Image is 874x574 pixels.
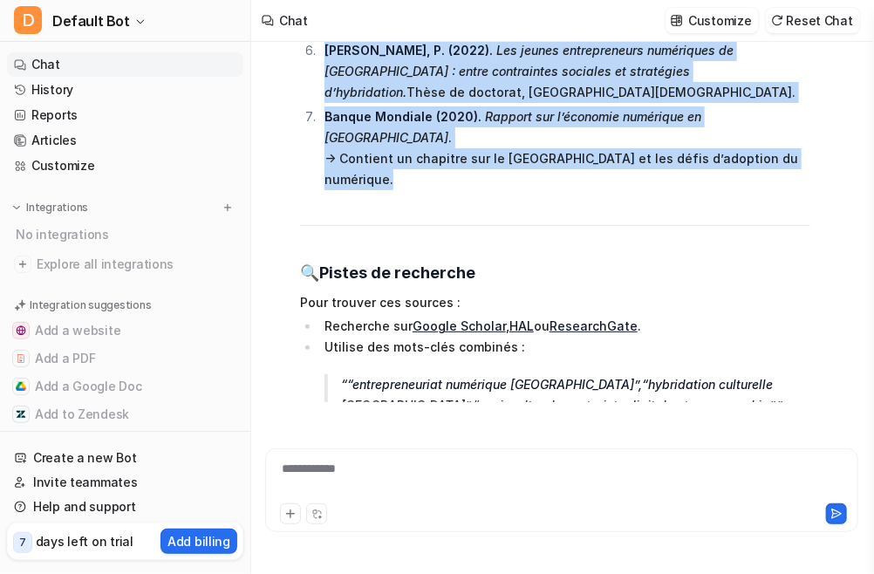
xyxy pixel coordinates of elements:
em: Rapport sur l’économie numérique en [GEOGRAPHIC_DATA] [324,109,701,145]
em: “sociocultural constraints digital entrepreneurship” [474,398,775,413]
img: reset [771,14,783,27]
strong: Banque Mondiale (2020). [324,109,481,124]
strong: Pistes de recherche [319,263,475,282]
div: Chat [279,11,308,30]
button: Add a websiteAdd a website [7,317,243,345]
a: History [7,78,243,102]
img: explore all integrations [14,256,31,273]
img: customize [671,14,683,27]
p: Integrations [26,201,88,215]
p: Integration suggestions [30,297,151,313]
button: Add a Google DocAdd a Google Doc [7,372,243,400]
a: Reports [7,103,243,127]
a: Create a new Bot [7,446,243,470]
button: Add a PDFAdd a PDF [7,345,243,372]
img: Add a PDF [16,353,26,364]
span: Explore all integrations [37,250,236,278]
button: Add billing [160,529,237,554]
strong: [PERSON_NAME], P. (2022). [324,43,493,58]
button: Integrations [7,199,93,216]
a: Google Scholar [413,318,506,333]
img: menu_add.svg [222,202,234,214]
a: Articles [7,128,243,153]
p: Thèse de doctorat, [GEOGRAPHIC_DATA][DEMOGRAPHIC_DATA]. [324,40,810,103]
img: Add a Google Doc [16,381,26,392]
img: expand menu [10,202,23,214]
a: Explore all integrations [7,252,243,277]
p: Pour trouver ces sources : [300,292,810,313]
span: D [14,6,42,34]
div: No integrations [10,220,243,249]
img: Add to Zendesk [16,409,26,420]
a: Invite teammates [7,470,243,495]
em: “entrepreneuriat numérique [GEOGRAPHIC_DATA]” [348,377,639,392]
p: Add billing [167,532,230,550]
a: Customize [7,154,243,178]
a: Help and support [7,495,243,519]
p: days left on trial [36,532,133,550]
button: Add to ZendeskAdd to Zendesk [7,400,243,428]
p: 7 [19,535,26,550]
p: , , . [342,374,810,416]
img: Add a website [16,325,26,336]
p: Customize [688,11,751,30]
a: ResearchGate [550,318,638,333]
li: Utilise des mots-clés combinés : [319,337,810,416]
li: Recherche sur , ou . [319,316,810,337]
button: Reset Chat [766,8,860,33]
em: Les jeunes entrepreneurs numériques de [GEOGRAPHIC_DATA] : entre contraintes sociales et stratégi... [324,43,734,99]
h3: 🔍 [300,261,810,285]
a: HAL [509,318,534,333]
button: Customize [666,8,758,33]
span: Default Bot [52,9,130,33]
a: Chat [7,52,243,77]
p: . → Contient un chapitre sur le [GEOGRAPHIC_DATA] et les défis d’adoption du numérique. [324,106,810,190]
